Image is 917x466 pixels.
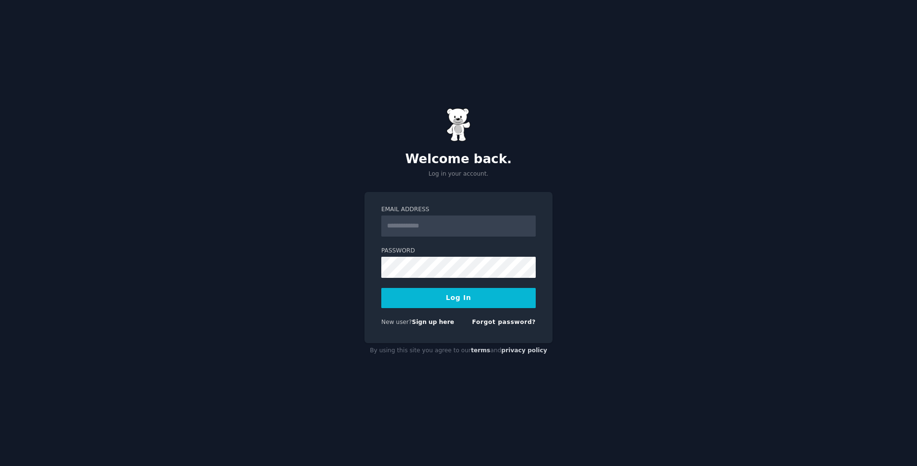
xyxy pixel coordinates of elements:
img: Gummy Bear [447,108,470,142]
label: Password [381,247,536,255]
a: terms [471,347,490,354]
a: Forgot password? [472,319,536,325]
p: Log in your account. [364,170,553,179]
a: Sign up here [412,319,454,325]
h2: Welcome back. [364,152,553,167]
label: Email Address [381,205,536,214]
span: New user? [381,319,412,325]
a: privacy policy [501,347,547,354]
button: Log In [381,288,536,308]
div: By using this site you agree to our and [364,343,553,358]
